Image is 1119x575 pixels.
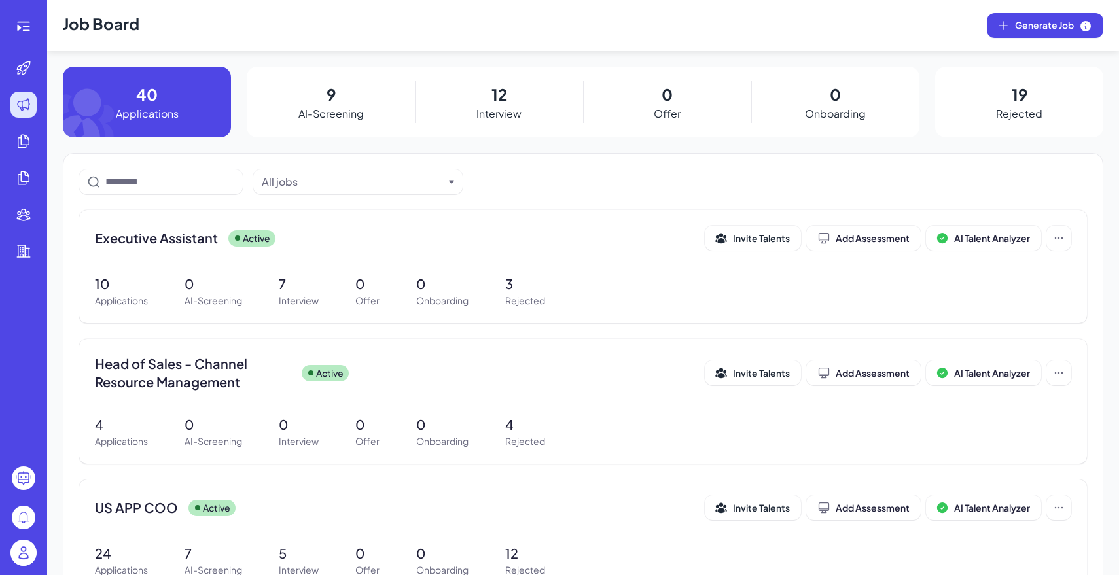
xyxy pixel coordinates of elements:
span: Generate Job [1015,18,1092,33]
p: 0 [662,82,673,106]
p: AI-Screening [298,106,364,122]
span: AI Talent Analyzer [954,367,1030,379]
p: 5 [279,544,319,563]
p: 24 [95,544,148,563]
p: 0 [355,274,380,294]
p: 3 [505,274,545,294]
span: AI Talent Analyzer [954,502,1030,514]
p: 0 [279,415,319,434]
p: 12 [491,82,507,106]
p: 10 [95,274,148,294]
p: Offer [654,106,681,122]
p: Applications [95,434,148,448]
div: All jobs [262,174,298,190]
button: Invite Talents [705,226,801,251]
span: Executive Assistant [95,229,218,247]
button: Generate Job [987,13,1103,38]
p: 0 [830,82,841,106]
p: 9 [327,82,336,106]
p: 12 [505,544,545,563]
button: AI Talent Analyzer [926,226,1041,251]
div: Add Assessment [817,232,910,245]
p: Onboarding [805,106,866,122]
p: AI-Screening [185,434,242,448]
p: 40 [136,82,158,106]
p: 0 [185,415,242,434]
p: Onboarding [416,294,469,307]
p: 0 [416,415,469,434]
p: Active [316,366,344,380]
button: AI Talent Analyzer [926,495,1041,520]
button: AI Talent Analyzer [926,360,1041,385]
p: 19 [1012,82,1027,106]
p: Offer [355,294,380,307]
p: Interview [279,434,319,448]
img: user_logo.png [10,540,37,566]
p: Rejected [505,434,545,448]
p: Interview [279,294,319,307]
p: Rejected [505,294,545,307]
span: Invite Talents [733,502,790,514]
span: Invite Talents [733,232,790,244]
button: Add Assessment [806,360,921,385]
p: 0 [416,544,469,563]
p: Onboarding [416,434,469,448]
p: Rejected [996,106,1042,122]
div: Add Assessment [817,501,910,514]
span: Head of Sales - Channel Resource Management [95,355,291,391]
button: Invite Talents [705,495,801,520]
p: 4 [95,415,148,434]
span: Invite Talents [733,367,790,379]
p: 0 [185,274,242,294]
p: 7 [279,274,319,294]
p: 7 [185,544,242,563]
p: 0 [355,544,380,563]
p: Active [243,232,270,245]
p: Offer [355,434,380,448]
p: Interview [476,106,522,122]
p: AI-Screening [185,294,242,307]
button: All jobs [262,174,444,190]
p: Applications [95,294,148,307]
button: Add Assessment [806,495,921,520]
div: Add Assessment [817,366,910,379]
button: Invite Talents [705,360,801,385]
p: 4 [505,415,545,434]
button: Add Assessment [806,226,921,251]
p: Applications [116,106,179,122]
p: 0 [416,274,469,294]
span: AI Talent Analyzer [954,232,1030,244]
p: 0 [355,415,380,434]
p: Active [203,501,230,515]
span: US APP COO [95,498,178,517]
